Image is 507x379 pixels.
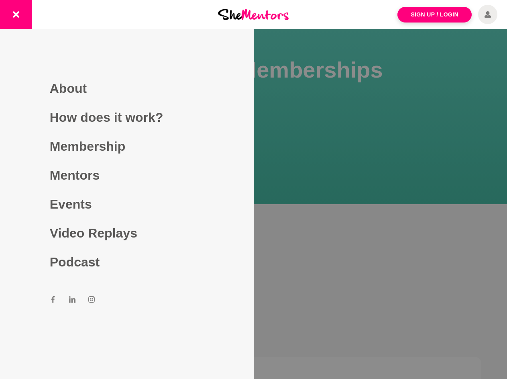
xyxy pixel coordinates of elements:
a: Sign Up / Login [397,7,472,23]
a: Mentors [50,161,204,190]
a: Video Replays [50,219,204,248]
img: She Mentors Logo [218,9,289,20]
a: How does it work? [50,103,204,132]
a: Facebook [50,296,56,305]
a: Instagram [88,296,95,305]
a: About [50,74,204,103]
a: Podcast [50,248,204,277]
a: Membership [50,132,204,161]
a: LinkedIn [69,296,75,305]
a: Events [50,190,204,219]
